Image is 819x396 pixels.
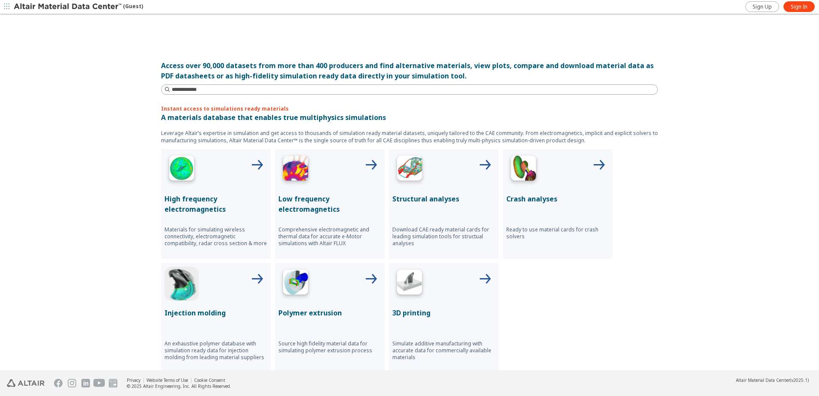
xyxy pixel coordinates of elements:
img: Altair Material Data Center [14,3,123,11]
p: Comprehensive electromagnetic and thermal data for accurate e-Motor simulations with Altair FLUX [278,226,381,247]
img: 3D Printing Icon [392,267,427,301]
p: Crash analyses [506,194,609,204]
button: High Frequency IconHigh frequency electromagneticsMaterials for simulating wireless connectivity,... [161,149,271,259]
p: Materials for simulating wireless connectivity, electromagnetic compatibility, radar cross sectio... [164,226,267,247]
p: 3D printing [392,308,495,318]
div: © 2025 Altair Engineering, Inc. All Rights Reserved. [127,383,231,389]
p: Leverage Altair’s expertise in simulation and get access to thousands of simulation ready materia... [161,129,658,144]
p: Download CAE ready material cards for leading simulation tools for structual analyses [392,226,495,247]
a: Sign In [783,1,815,12]
button: Polymer Extrusion IconPolymer extrusionSource high fidelity material data for simulating polymer ... [275,263,385,373]
a: Privacy [127,377,140,383]
p: An exhaustive polymer database with simulation ready data for injection molding from leading mate... [164,340,267,361]
p: Simulate additive manufacturing with accurate data for commercially available materials [392,340,495,361]
button: Low Frequency IconLow frequency electromagneticsComprehensive electromagnetic and thermal data fo... [275,149,385,259]
span: Sign Up [753,3,772,10]
p: Injection molding [164,308,267,318]
p: Polymer extrusion [278,308,381,318]
p: Low frequency electromagnetics [278,194,381,214]
p: Instant access to simulations ready materials [161,105,658,112]
button: Structural Analyses IconStructural analysesDownload CAE ready material cards for leading simulati... [389,149,499,259]
div: Access over 90,000 datasets from more than 400 producers and find alternative materials, view plo... [161,60,658,81]
span: Sign In [791,3,807,10]
p: Source high fidelity material data for simulating polymer extrusion process [278,340,381,354]
img: High Frequency Icon [164,153,199,187]
p: Structural analyses [392,194,495,204]
a: Website Terms of Use [146,377,188,383]
span: Altair Material Data Center [736,377,790,383]
button: 3D Printing Icon3D printingSimulate additive manufacturing with accurate data for commercially av... [389,263,499,373]
div: (v2025.1) [736,377,809,383]
a: Sign Up [745,1,779,12]
img: Low Frequency Icon [278,153,313,187]
img: Injection Molding Icon [164,267,199,301]
div: (Guest) [14,3,143,11]
button: Injection Molding IconInjection moldingAn exhaustive polymer database with simulation ready data ... [161,263,271,373]
button: Crash Analyses IconCrash analysesReady to use material cards for crash solvers [503,149,613,259]
img: Altair Engineering [7,379,45,387]
a: Cookie Consent [194,377,225,383]
p: High frequency electromagnetics [164,194,267,214]
img: Polymer Extrusion Icon [278,267,313,301]
p: A materials database that enables true multiphysics simulations [161,112,658,123]
img: Crash Analyses Icon [506,153,541,187]
p: Ready to use material cards for crash solvers [506,226,609,240]
img: Structural Analyses Icon [392,153,427,187]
